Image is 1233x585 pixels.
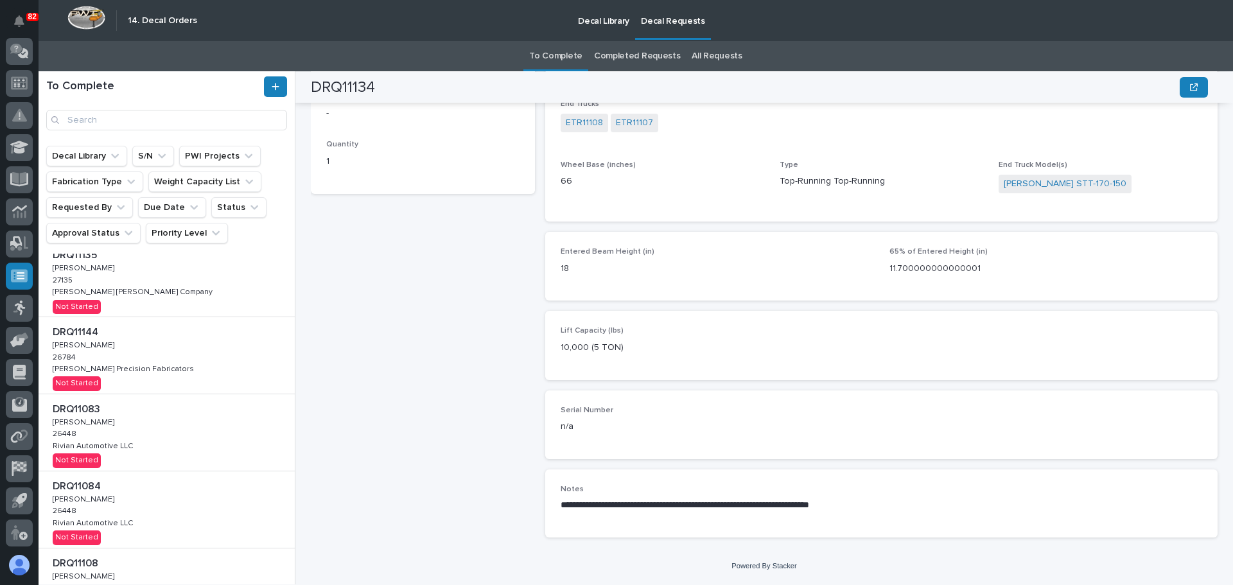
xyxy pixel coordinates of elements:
[780,161,798,169] span: Type
[53,351,78,362] p: 26784
[46,110,287,130] input: Search
[326,155,520,168] p: 1
[53,504,79,516] p: 26448
[53,300,101,314] div: Not Started
[132,146,174,166] button: S/N
[561,341,764,354] p: 10,000 (5 TON)
[46,146,127,166] button: Decal Library
[67,6,105,30] img: Workspace Logo
[616,116,653,130] a: ETR11107
[53,453,101,467] div: Not Started
[561,100,599,108] span: End Trucks
[53,427,79,439] p: 26448
[561,406,613,414] span: Serial Number
[529,41,582,71] a: To Complete
[53,324,101,338] p: DRQ11144
[53,570,117,581] p: [PERSON_NAME]
[16,15,33,36] div: Notifications82
[53,261,117,273] p: [PERSON_NAME]
[53,401,103,415] p: DRQ11083
[53,362,197,374] p: [PERSON_NAME] Precision Fabricators
[326,107,520,120] p: -
[53,493,117,504] p: [PERSON_NAME]
[53,478,103,493] p: DRQ11084
[211,197,267,218] button: Status
[561,161,636,169] span: Wheel Base (inches)
[179,146,261,166] button: PWI Projects
[128,15,197,26] h2: 14. Decal Orders
[999,161,1067,169] span: End Truck Model(s)
[731,562,796,570] a: Powered By Stacker
[53,338,117,350] p: [PERSON_NAME]
[39,471,295,548] a: DRQ11084DRQ11084 [PERSON_NAME][PERSON_NAME] 2644826448 Rivian Automotive LLCRivian Automotive LLC...
[1004,177,1126,191] a: [PERSON_NAME] STT-170-150
[138,197,206,218] button: Due Date
[53,274,75,285] p: 27135
[594,41,680,71] a: Completed Requests
[561,420,764,433] p: n/a
[561,248,654,256] span: Entered Beam Height (in)
[28,12,37,21] p: 82
[889,262,1203,275] p: 11.700000000000001
[311,78,375,97] h2: DRQ11134
[148,171,261,192] button: Weight Capacity List
[46,223,141,243] button: Approval Status
[39,240,295,317] a: DRQ11135DRQ11135 [PERSON_NAME][PERSON_NAME] 2713527135 [PERSON_NAME] [PERSON_NAME] Company[PERSON...
[53,439,136,451] p: Rivian Automotive LLC
[53,376,101,390] div: Not Started
[780,175,831,188] span: Top-Running
[53,415,117,427] p: [PERSON_NAME]
[39,394,295,471] a: DRQ11083DRQ11083 [PERSON_NAME][PERSON_NAME] 2644826448 Rivian Automotive LLCRivian Automotive LLC...
[6,552,33,579] button: users-avatar
[46,171,143,192] button: Fabrication Type
[53,555,101,570] p: DRQ11108
[53,516,136,528] p: Rivian Automotive LLC
[326,141,358,148] span: Quantity
[566,116,603,130] a: ETR11108
[53,530,101,545] div: Not Started
[46,197,133,218] button: Requested By
[561,327,624,335] span: Lift Capacity (lbs)
[889,248,988,256] span: 65% of Entered Height (in)
[39,317,295,394] a: DRQ11144DRQ11144 [PERSON_NAME][PERSON_NAME] 2678426784 [PERSON_NAME] Precision Fabricators[PERSON...
[53,285,215,297] p: [PERSON_NAME] [PERSON_NAME] Company
[53,247,100,261] p: DRQ11135
[6,8,33,35] button: Notifications
[834,175,885,188] span: Top-Running
[692,41,742,71] a: All Requests
[146,223,228,243] button: Priority Level
[561,175,764,188] p: 66
[561,262,874,275] p: 18
[46,80,261,94] h1: To Complete
[561,485,584,493] span: Notes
